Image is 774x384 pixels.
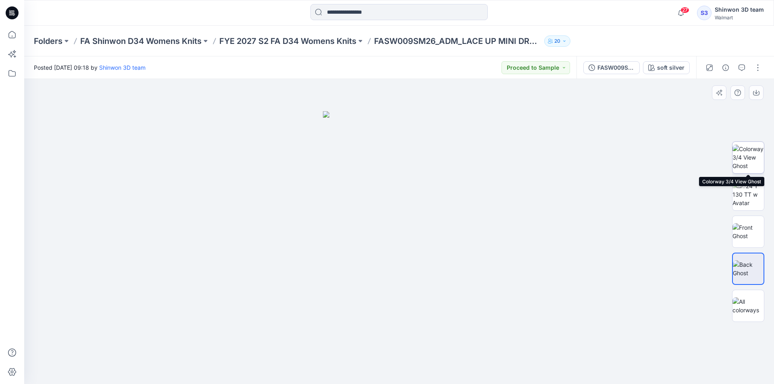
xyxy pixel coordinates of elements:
[733,260,764,277] img: Back Ghost
[657,63,685,72] div: soft silver
[697,6,712,20] div: S3
[99,64,146,71] a: Shinwon 3D team
[643,61,690,74] button: soft silver
[544,35,570,47] button: 20
[719,61,732,74] button: Details
[34,63,146,72] span: Posted [DATE] 09:18 by
[323,111,476,384] img: eyJhbGciOiJIUzI1NiIsImtpZCI6IjAiLCJzbHQiOiJzZXMiLCJ0eXAiOiJKV1QifQ.eyJkYXRhIjp7InR5cGUiOiJzdG9yYW...
[554,37,560,46] p: 20
[34,35,62,47] a: Folders
[80,35,202,47] a: FA Shinwon D34 Womens Knits
[732,182,764,207] img: 2024 Y 130 TT w Avatar
[732,297,764,314] img: All colorways
[715,15,764,21] div: Walmart
[715,5,764,15] div: Shinwon 3D team
[732,223,764,240] img: Front Ghost
[374,35,541,47] p: FASW009SM26_ADM_LACE UP MINI DRESS
[597,63,635,72] div: FASW009SM26_ADM_LACE UP MINI DRESS
[680,7,689,13] span: 27
[732,145,764,170] img: Colorway 3/4 View Ghost
[583,61,640,74] button: FASW009SM26_ADM_LACE UP MINI DRESS
[219,35,356,47] a: FYE 2027 S2 FA D34 Womens Knits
